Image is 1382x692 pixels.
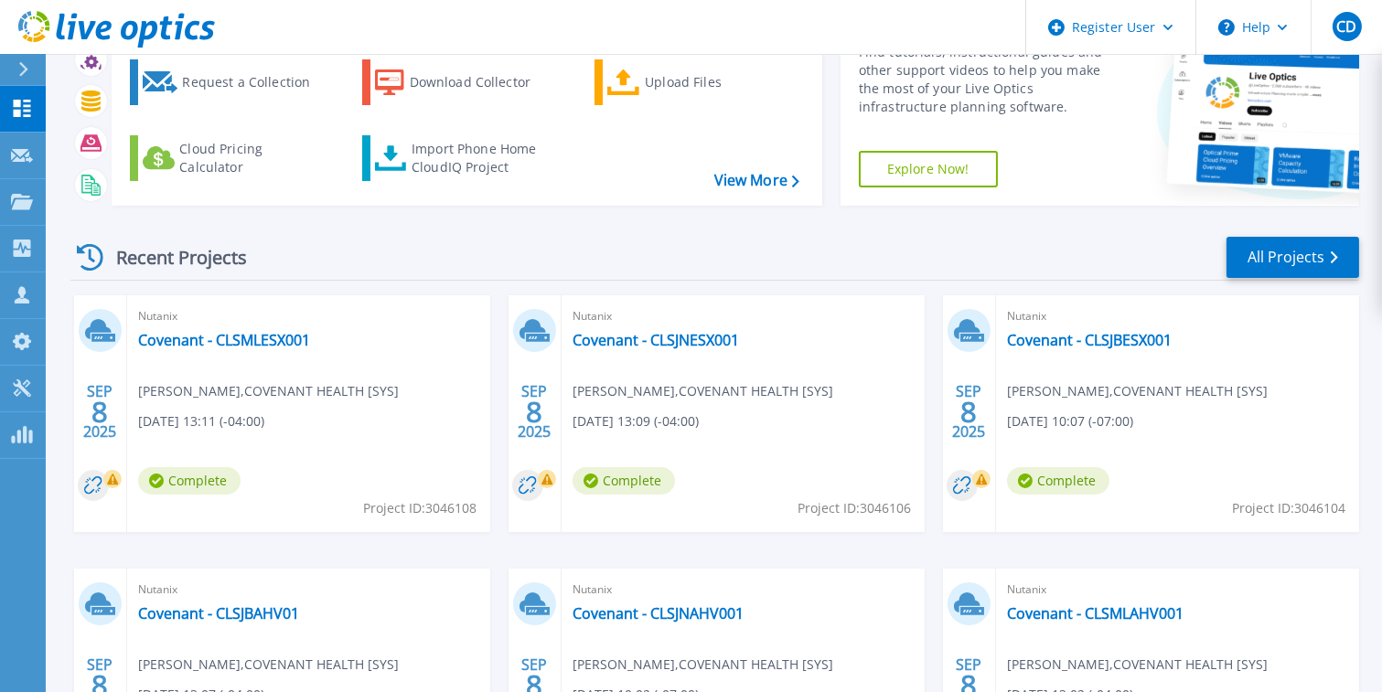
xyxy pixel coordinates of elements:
[1232,498,1345,518] span: Project ID: 3046104
[573,467,675,495] span: Complete
[1007,381,1268,401] span: [PERSON_NAME] , COVENANT HEALTH [SYS]
[1007,306,1348,326] span: Nutanix
[138,467,241,495] span: Complete
[138,331,310,349] a: Covenant - CLSMLESX001
[70,235,272,280] div: Recent Projects
[362,59,566,105] a: Download Collector
[1007,331,1172,349] a: Covenant - CLSJBESX001
[951,378,986,445] div: SEP 2025
[526,404,542,420] span: 8
[573,604,744,623] a: Covenant - CLSJNAHV001
[517,378,552,445] div: SEP 2025
[1336,19,1356,34] span: CD
[1007,604,1184,623] a: Covenant - CLSMLAHV001
[138,381,399,401] span: [PERSON_NAME] , COVENANT HEALTH [SYS]
[798,498,911,518] span: Project ID: 3046106
[130,59,334,105] a: Request a Collection
[859,43,1120,116] div: Find tutorials, instructional guides and other support videos to help you make the most of your L...
[138,411,264,431] span: [DATE] 13:11 (-04:00)
[1007,580,1348,600] span: Nutanix
[573,655,833,675] span: [PERSON_NAME] , COVENANT HEALTH [SYS]
[573,331,739,349] a: Covenant - CLSJNESX001
[412,140,554,176] div: Import Phone Home CloudIQ Project
[138,604,299,623] a: Covenant - CLSJBAHV01
[960,404,977,420] span: 8
[138,655,399,675] span: [PERSON_NAME] , COVENANT HEALTH [SYS]
[1007,411,1133,431] span: [DATE] 10:07 (-07:00)
[573,411,699,431] span: [DATE] 13:09 (-04:00)
[410,64,556,101] div: Download Collector
[138,306,479,326] span: Nutanix
[859,151,998,187] a: Explore Now!
[645,64,791,101] div: Upload Files
[573,580,914,600] span: Nutanix
[714,172,799,189] a: View More
[91,404,108,420] span: 8
[179,140,326,176] div: Cloud Pricing Calculator
[363,498,477,518] span: Project ID: 3046108
[1007,467,1109,495] span: Complete
[182,64,328,101] div: Request a Collection
[130,135,334,181] a: Cloud Pricing Calculator
[573,381,833,401] span: [PERSON_NAME] , COVENANT HEALTH [SYS]
[138,580,479,600] span: Nutanix
[82,378,117,445] div: SEP 2025
[573,306,914,326] span: Nutanix
[1007,655,1268,675] span: [PERSON_NAME] , COVENANT HEALTH [SYS]
[595,59,798,105] a: Upload Files
[1227,237,1359,278] a: All Projects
